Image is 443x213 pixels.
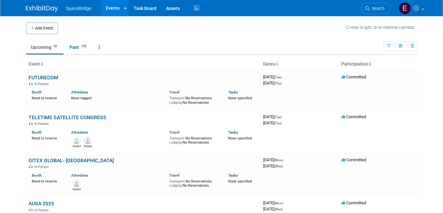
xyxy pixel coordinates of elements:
span: (Tue) [274,75,281,79]
a: AUSA 2025 [29,200,54,207]
button: Add Event [26,22,58,34]
a: Travel [169,173,180,178]
span: None specified [228,179,252,183]
span: (Tue) [274,115,281,119]
a: Sort by Participation Type [368,61,371,67]
span: Transport: [169,136,186,140]
a: Travel [169,90,180,94]
a: Booth [32,90,42,94]
a: Booth [32,130,42,135]
span: 175 [79,44,88,49]
th: Participation [339,59,417,70]
a: Sort by Start Date [275,61,278,67]
span: [DATE] [263,164,283,168]
span: SpaceBridge [66,6,91,11]
span: Transport: [169,96,186,100]
span: [DATE] [263,157,285,162]
img: Mike Di Paolo [73,137,80,144]
th: Dates [261,59,339,70]
span: [DATE] [263,207,283,211]
a: TELETIME SATELLITE CONGRESS [29,114,106,120]
img: Elizabeth Gelerman [399,2,411,14]
span: - [284,200,285,205]
div: No Reservations No Reservations [169,135,219,145]
th: Event [26,59,261,70]
div: Need to reserve [32,178,62,184]
a: Attendees [71,130,88,135]
span: [DATE] [263,75,283,79]
div: Pedro Bonatto [84,144,92,148]
div: Raj Malik [73,187,81,191]
a: Sort by Event Name [40,61,43,67]
a: Search [361,3,390,14]
span: (Wed) [274,164,283,168]
img: ExhibitDay [26,5,58,12]
a: Past175 [65,41,93,53]
a: Travel [169,130,180,135]
span: Lodging: [169,140,183,145]
div: Mike Di Paolo [73,144,81,148]
span: [DATE] [263,200,285,205]
span: [DATE] [263,120,281,125]
span: (Wed) [274,208,283,211]
span: (Thu) [274,121,281,125]
img: In-Person Event [29,122,33,125]
span: Search [370,6,384,11]
span: 16 [52,44,59,49]
span: Committed [341,75,366,79]
a: How to sync to an external calendar... [346,25,417,30]
a: Tasks [228,130,238,135]
a: Tasks [228,90,238,94]
span: Committed [341,114,366,119]
span: (Thu) [274,82,281,85]
a: Attendees [71,90,88,94]
a: Attendees [71,173,88,178]
span: None specified [228,136,252,140]
span: (Mon) [274,201,283,205]
span: Committed [341,157,366,162]
img: Raj Malik [73,180,80,187]
a: FUTURECOM [29,75,58,81]
img: In-Person Event [29,165,33,168]
a: Upcoming16 [26,41,63,53]
span: [DATE] [263,81,281,85]
div: No Reservations No Reservations [169,178,219,188]
span: - [282,114,283,119]
span: In-Person [34,208,51,212]
span: (Mon) [274,158,283,162]
span: Lodging: [169,101,183,105]
div: No Reservations No Reservations [169,95,219,105]
a: GITEX GLOBAL- [GEOGRAPHIC_DATA] [29,157,114,164]
span: In-Person [34,165,51,169]
a: Tasks [228,173,238,178]
img: In-Person Event [29,82,33,85]
div: Need to reserve [32,95,62,101]
span: In-Person [34,122,51,126]
span: Transport: [169,179,186,183]
span: In-Person [34,82,51,86]
div: Need to reserve [32,135,62,141]
span: - [284,157,285,162]
a: Booth [32,173,42,178]
img: Pedro Bonatto [84,137,92,144]
span: Committed [341,200,366,205]
div: None tagged [71,95,165,101]
span: [DATE] [263,114,283,119]
span: - [282,75,283,79]
span: Lodging: [169,183,183,188]
span: None specified [228,96,252,100]
img: In-Person Event [29,208,33,211]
